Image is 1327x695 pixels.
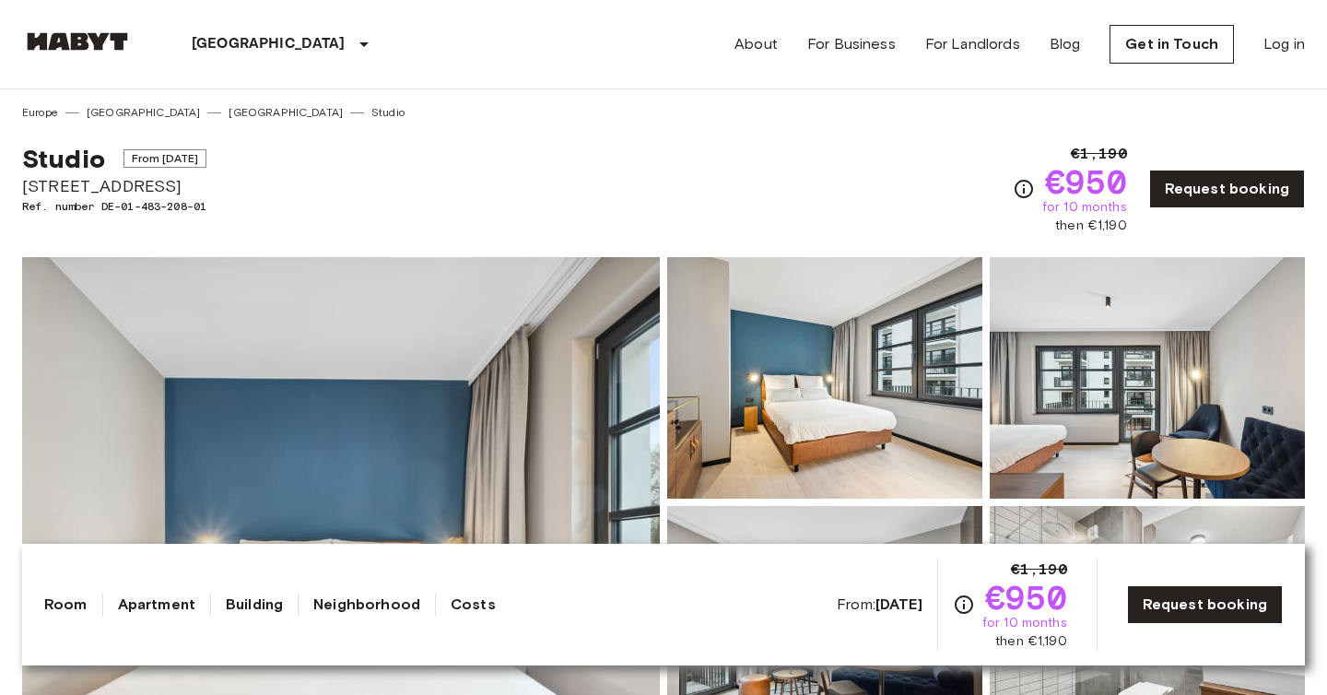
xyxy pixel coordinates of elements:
[226,594,283,616] a: Building
[87,104,201,121] a: [GEOGRAPHIC_DATA]
[875,595,922,613] b: [DATE]
[1071,143,1127,165] span: €1,190
[837,595,922,615] span: From:
[313,594,420,616] a: Neighborhood
[1013,178,1035,200] svg: Check cost overview for full price breakdown. Please note that discounts apply to new joiners onl...
[1127,585,1283,624] a: Request booking
[123,149,207,168] span: From [DATE]
[1011,559,1067,581] span: €1,190
[371,104,405,121] a: Studio
[985,581,1067,614] span: €950
[1045,165,1127,198] span: €950
[1110,25,1234,64] a: Get in Touch
[451,594,496,616] a: Costs
[982,614,1067,632] span: for 10 months
[1050,33,1081,55] a: Blog
[1055,217,1127,235] span: then €1,190
[1042,198,1127,217] span: for 10 months
[1149,170,1305,208] a: Request booking
[22,32,133,51] img: Habyt
[953,594,975,616] svg: Check cost overview for full price breakdown. Please note that discounts apply to new joiners onl...
[925,33,1020,55] a: For Landlords
[22,174,206,198] span: [STREET_ADDRESS]
[1263,33,1305,55] a: Log in
[734,33,778,55] a: About
[995,632,1067,651] span: then €1,190
[192,33,346,55] p: [GEOGRAPHIC_DATA]
[22,198,206,215] span: Ref. number DE-01-483-208-01
[667,257,982,499] img: Picture of unit DE-01-483-208-01
[229,104,343,121] a: [GEOGRAPHIC_DATA]
[22,143,105,174] span: Studio
[807,33,896,55] a: For Business
[118,594,195,616] a: Apartment
[44,594,88,616] a: Room
[22,104,58,121] a: Europe
[990,257,1305,499] img: Picture of unit DE-01-483-208-01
